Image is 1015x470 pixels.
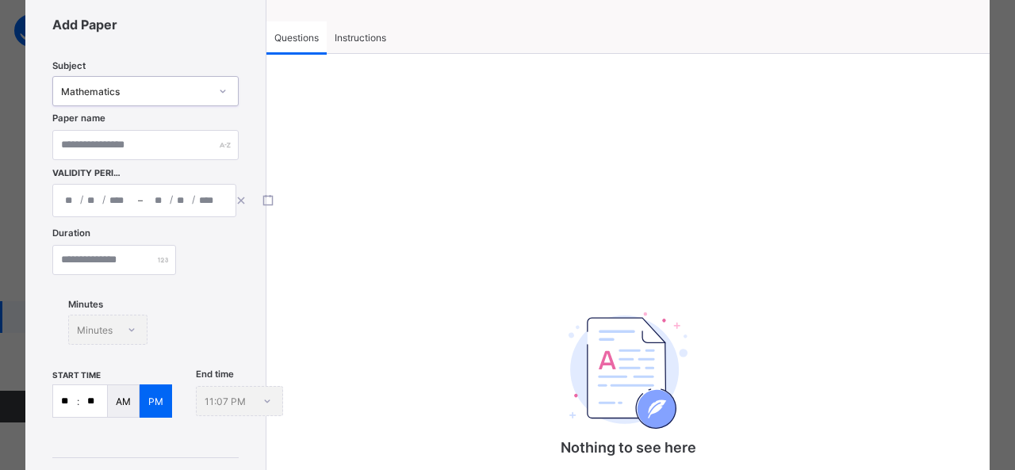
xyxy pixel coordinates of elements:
p: AM [116,395,131,407]
span: End time [196,369,234,380]
span: Instructions [335,32,386,44]
span: start time [52,370,101,380]
span: / [192,193,195,206]
span: Add Paper [52,17,239,32]
span: Questions [274,32,319,44]
span: – [138,193,143,208]
p: PM [148,395,163,407]
label: Paper name [52,113,105,124]
img: empty_paper.ad750738770ac8374cccfa65f26fe3c4.svg [569,312,688,429]
p: : [77,395,79,407]
label: Duration [52,227,90,239]
span: / [102,193,105,206]
span: / [170,193,173,206]
span: Minutes [68,299,103,310]
p: Nothing to see here [469,439,787,456]
span: Validity Period [52,168,121,178]
span: / [80,193,83,206]
div: Mathematics [61,86,209,97]
span: Subject [52,60,86,71]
